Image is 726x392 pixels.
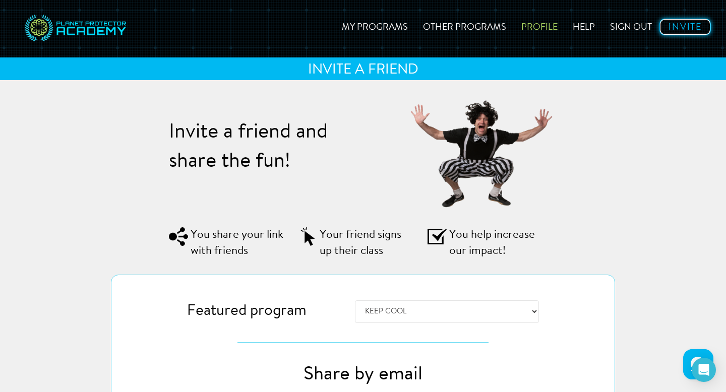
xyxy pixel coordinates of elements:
[565,8,602,43] a: Help
[428,227,447,246] img: hPoOmI7nGeAAAAABJRU5ErkJggg==
[137,362,589,389] div: Share by email
[514,8,565,43] a: Profile
[415,8,514,43] a: Other Programs
[692,358,716,382] div: Open Intercom Messenger
[23,8,129,50] img: svg+xml;base64,PD94bWwgdmVyc2lvbj0iMS4wIiBlbmNvZGluZz0idXRmLTgiPz4NCjwhLS0gR2VuZXJhdG9yOiBBZG9iZS...
[402,85,557,227] img: Goober-open-jump-cutout-d3725485efc0742b42a401ee61d069a3.png
[334,8,415,43] a: My Programs
[320,227,416,259] div: Your friend signs up their class
[169,227,188,246] img: jlRbAAAAAElFTkSuQmCC
[187,304,307,319] span: Featured program
[681,347,716,382] iframe: HelpCrunch
[191,227,287,259] div: You share your link with friends
[602,8,659,43] a: Sign out
[169,85,363,210] div: Invite a friend and share the fun!
[298,227,318,246] img: vyIiIiCtsiMZNTEw8eezYsWTqsQKAA7t27VrJHDRuUlLSl8ePH59NPT4AGILZbFZOnDjxKhto3OTk5LKKiopE6nEBgJNyc3Pf...
[659,19,711,35] a: Invite
[449,227,557,259] div: You help increase our impact!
